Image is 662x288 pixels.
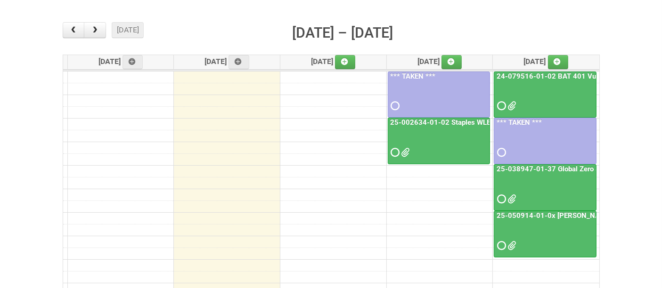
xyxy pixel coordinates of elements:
span: Requested [391,103,398,109]
span: [DATE] [524,57,569,66]
span: [DATE] [98,57,143,66]
button: [DATE] [112,22,144,38]
span: MDN (2) 25-050914-01.xlsx MDN 25-050914-01.xlsx [507,242,514,249]
a: 24-079516-01-02 BAT 401 Vuse Box RCT [495,72,635,80]
a: Add an event [441,55,462,69]
span: Requested [497,149,504,156]
span: Requested [391,149,398,156]
span: [DATE] [417,57,462,66]
span: Staples Letter 2025.pdf LPF 25-002634-01 Staples 2025 - 8th Mailing.xlsx JNF 25-002634-01 Staples... [401,149,408,156]
a: Add an event [123,55,143,69]
h2: [DATE] – [DATE] [292,22,393,44]
a: 24-079516-01-02 BAT 401 Vuse Box RCT [494,72,597,118]
span: Requested [497,242,504,249]
a: Add an event [548,55,569,69]
a: Add an event [229,55,249,69]
span: Requested [497,196,504,202]
span: Requested [497,103,504,109]
a: Add an event [335,55,356,69]
a: 25-050914-01-0x [PERSON_NAME] C&U [494,211,597,257]
a: 25-038947-01-37 Global Zero Sugar Tea Test [495,165,645,173]
a: 25-038947-01-37 Global Zero Sugar Tea Test [494,164,597,211]
a: 25-002634-01-02 Staples WLE 2025 Community - 8th Mailing [388,118,490,164]
span: [DATE] [204,57,249,66]
a: 25-002634-01-02 Staples WLE 2025 Community - 8th Mailing [389,118,592,127]
span: 25-038947-01-37 Global Zero Sugar Tea Test - LPF.xlsx Green Tea Jasmine Honey.pdf Green Tea Yuzu.... [507,196,514,202]
span: [DATE] [311,57,356,66]
a: 25-050914-01-0x [PERSON_NAME] C&U [495,211,629,220]
span: 24-079516-01-02 - LPF.xlsx RAIBAT Vuse Pro Box RCT Study - Pregnancy Test Letter - 11JUL2025.pdf ... [507,103,514,109]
